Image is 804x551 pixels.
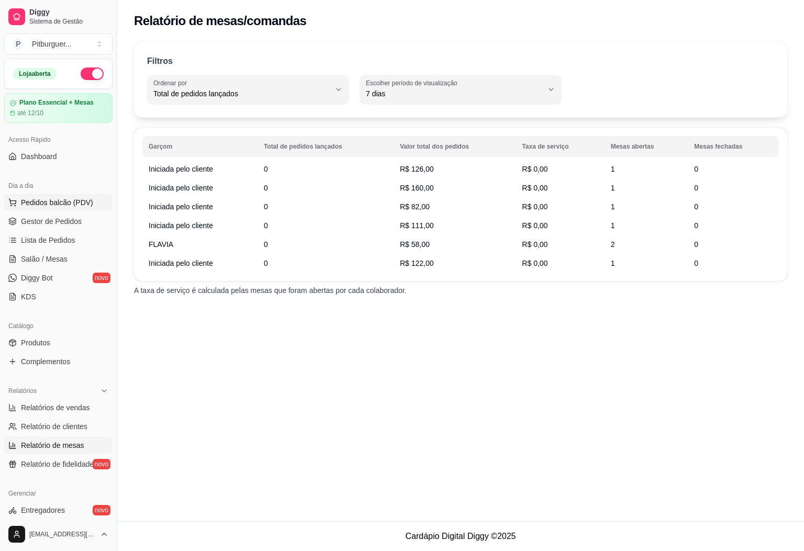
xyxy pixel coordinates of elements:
span: 0 [694,259,698,267]
span: 0 [694,221,698,230]
a: Diggy Botnovo [4,269,113,286]
div: Dia a dia [4,177,113,194]
span: Diggy Bot [21,273,53,283]
span: R$ 58,00 [400,240,430,249]
a: Relatório de clientes [4,418,113,435]
th: Garçom [142,136,258,157]
span: R$ 0,00 [522,240,548,249]
a: Gestor de Pedidos [4,213,113,230]
th: Mesas abertas [605,136,688,157]
span: R$ 111,00 [400,221,434,230]
span: 7 dias [366,88,543,99]
span: P [13,39,24,49]
th: Valor total dos pedidos [394,136,516,157]
span: 0 [264,259,268,267]
span: Iniciada pelo cliente [149,258,213,268]
button: Ordenar porTotal de pedidos lançados [147,75,349,104]
span: Relatório de clientes [21,421,87,432]
span: R$ 0,00 [522,203,548,211]
span: Iniciada pelo cliente [149,201,213,212]
span: 0 [694,203,698,211]
article: até 12/10 [17,109,43,117]
span: R$ 126,00 [400,165,434,173]
a: DiggySistema de Gestão [4,4,113,29]
h2: Relatório de mesas/comandas [134,13,306,29]
span: R$ 0,00 [522,221,548,230]
a: Complementos [4,353,113,370]
a: Salão / Mesas [4,251,113,267]
span: Sistema de Gestão [29,17,108,26]
span: 0 [694,165,698,173]
span: R$ 160,00 [400,184,434,192]
a: Relatório de mesas [4,437,113,454]
button: Select a team [4,33,113,54]
span: 0 [264,184,268,192]
span: 0 [694,240,698,249]
span: Lista de Pedidos [21,235,75,245]
button: Escolher período de visualização7 dias [360,75,562,104]
label: Escolher período de visualização [366,78,461,87]
span: 1 [611,259,615,267]
span: R$ 0,00 [522,259,548,267]
span: Entregadores [21,505,65,515]
div: Catálogo [4,318,113,334]
article: Plano Essencial + Mesas [19,99,94,107]
span: 0 [264,203,268,211]
a: Relatório de fidelidadenovo [4,456,113,473]
p: A taxa de serviço é calculada pelas mesas que foram abertas por cada colaborador. [134,285,787,296]
span: Relatórios de vendas [21,402,90,413]
span: R$ 82,00 [400,203,430,211]
span: 0 [264,240,268,249]
span: Relatórios [8,387,37,395]
span: Total de pedidos lançados [153,88,330,99]
span: Dashboard [21,151,57,162]
a: KDS [4,288,113,305]
div: Gerenciar [4,485,113,502]
span: Iniciada pelo cliente [149,183,213,193]
span: Relatório de mesas [21,440,84,451]
span: Produtos [21,338,50,348]
span: 1 [611,184,615,192]
span: R$ 0,00 [522,184,548,192]
span: Pedidos balcão (PDV) [21,197,93,208]
a: Dashboard [4,148,113,165]
footer: Cardápio Digital Diggy © 2025 [117,521,804,551]
button: Pedidos balcão (PDV) [4,194,113,211]
span: Iniciada pelo cliente [149,220,213,231]
span: Diggy [29,8,108,17]
span: 1 [611,221,615,230]
span: Salão / Mesas [21,254,68,264]
span: Gestor de Pedidos [21,216,82,227]
span: [EMAIL_ADDRESS][DOMAIN_NAME] [29,530,96,538]
span: 1 [611,165,615,173]
div: Loja aberta [13,68,57,80]
a: Produtos [4,334,113,351]
span: FLAVIA [149,239,173,250]
span: R$ 122,00 [400,259,434,267]
span: Complementos [21,356,70,367]
a: Entregadoresnovo [4,502,113,519]
p: Filtros [147,55,173,68]
span: 0 [264,221,268,230]
th: Total de pedidos lançados [258,136,394,157]
label: Ordenar por [153,78,191,87]
span: Relatório de fidelidade [21,459,94,469]
th: Taxa de serviço [516,136,604,157]
span: 0 [264,165,268,173]
span: KDS [21,291,36,302]
span: Iniciada pelo cliente [149,164,213,174]
a: Plano Essencial + Mesasaté 12/10 [4,93,113,123]
button: Alterar Status [81,68,104,80]
span: 2 [611,240,615,249]
a: Relatórios de vendas [4,399,113,416]
th: Mesas fechadas [688,136,779,157]
button: [EMAIL_ADDRESS][DOMAIN_NAME] [4,522,113,547]
span: R$ 0,00 [522,165,548,173]
a: Lista de Pedidos [4,232,113,249]
div: Pitburguer ... [32,39,72,49]
div: Acesso Rápido [4,131,113,148]
span: 0 [694,184,698,192]
span: 1 [611,203,615,211]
